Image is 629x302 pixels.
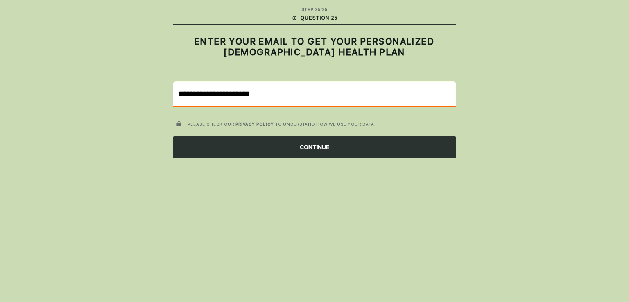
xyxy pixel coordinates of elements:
[173,36,456,58] h2: ENTER YOUR EMAIL TO GET YOUR PERSONALIZED [DEMOGRAPHIC_DATA] HEALTH PLAN
[301,7,328,13] div: STEP 25 / 25
[235,122,274,126] a: PRIVACY POLICY
[292,14,337,22] div: QUESTION 25
[173,136,456,158] div: CONTINUE
[188,122,376,126] span: PLEASE CHECK OUR TO UNDERSTAND HOW WE USE YOUR DATA.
